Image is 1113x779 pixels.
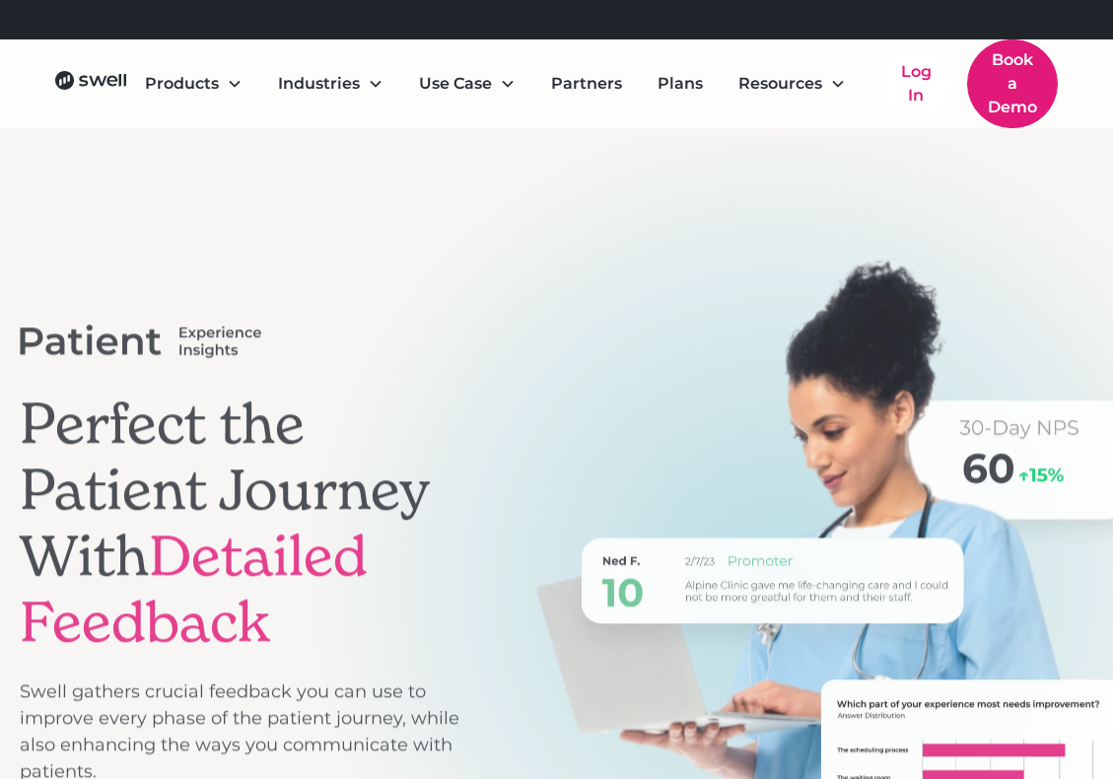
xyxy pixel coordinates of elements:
[642,64,719,104] a: Plans
[262,64,399,104] div: Industries
[20,390,466,656] h1: Perfect the Patient Journey With
[403,64,531,104] div: Use Case
[145,72,219,96] div: Products
[129,64,258,104] div: Products
[723,64,862,104] div: Resources
[881,52,951,115] a: Log In
[967,39,1058,128] a: Book a Demo
[535,64,638,104] a: Partners
[738,72,822,96] div: Resources
[278,72,360,96] div: Industries
[419,72,492,96] div: Use Case
[55,71,128,98] a: home
[20,521,368,657] span: Detailed Feedback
